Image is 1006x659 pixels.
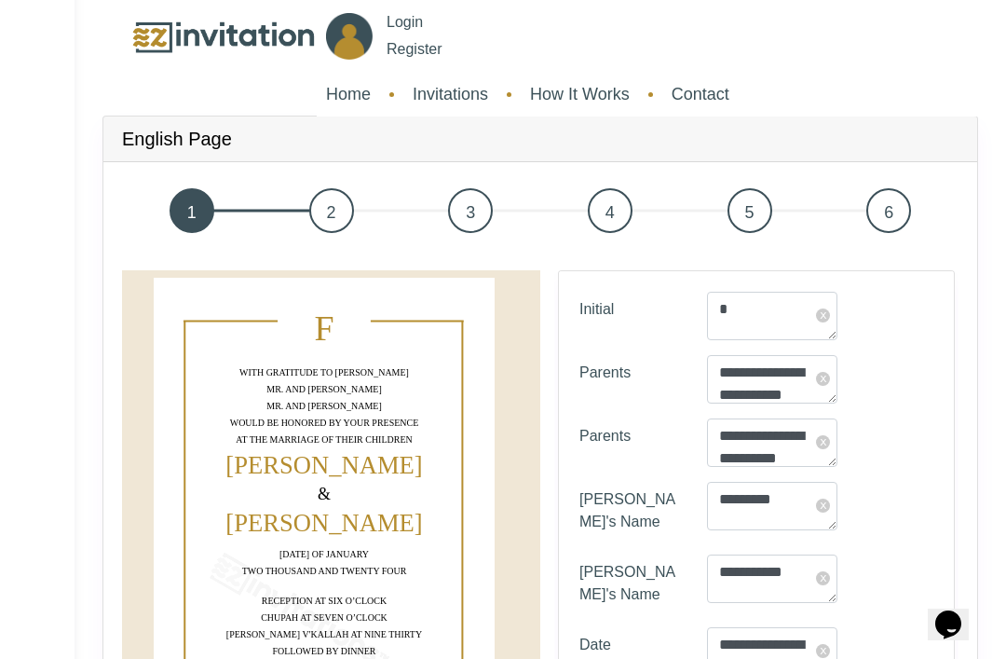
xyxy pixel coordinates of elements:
text: MR. AND [PERSON_NAME] [266,384,382,394]
label: Parents [565,419,693,467]
p: Login Register [387,9,442,63]
text: [DATE] OF JANUARY [279,549,369,559]
a: Invitations [403,73,497,117]
a: 3 [401,181,540,240]
text: & [318,486,331,504]
label: Parents [565,355,693,404]
span: x [816,372,830,386]
text: AT THE MARRIAGE OF THEIR CHILDREN [236,434,413,445]
text: WITH GRATITUDE TO [PERSON_NAME] [239,367,409,378]
a: 6 [819,181,958,240]
a: Home [317,73,380,117]
text: [PERSON_NAME] [225,509,423,537]
span: x [816,499,830,513]
img: logo.png [130,18,317,58]
a: 1 [122,181,262,240]
a: Contact [662,73,739,117]
span: 2 [309,188,354,233]
h4: English Page [122,128,232,150]
text: F [314,309,333,348]
span: 4 [588,188,632,233]
text: WOULD BE HONORED BY YOUR PRESENCE [230,418,419,428]
a: How It Works [521,73,639,117]
text: RECEPTION AT SIX O’CLOCK [262,597,387,607]
iframe: chat widget [928,584,987,640]
text: [PERSON_NAME] [225,451,423,479]
a: 4 [540,181,680,240]
text: [PERSON_NAME] V'KALLAH AT NINE THIRTY [226,630,423,640]
label: [PERSON_NAME]'s Name [565,482,693,540]
text: MR. AND [PERSON_NAME] [266,401,382,411]
span: 1 [170,188,214,233]
span: x [816,571,830,585]
span: x [816,644,830,658]
text: FOLLOWED BY DINNER [272,647,376,657]
img: ico_account.png [326,13,373,60]
text: CHUPAH AT SEVEN O’CLOCK [261,613,388,624]
span: 3 [448,188,493,233]
label: [PERSON_NAME]'s Name [565,555,693,612]
a: 2 [262,181,401,240]
label: Initial [565,292,693,340]
span: x [816,309,830,323]
a: 5 [680,181,820,240]
span: x [816,435,830,449]
span: 6 [866,188,911,233]
span: 5 [727,188,772,233]
text: TWO THOUSAND AND TWENTY FOUR [241,566,406,576]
